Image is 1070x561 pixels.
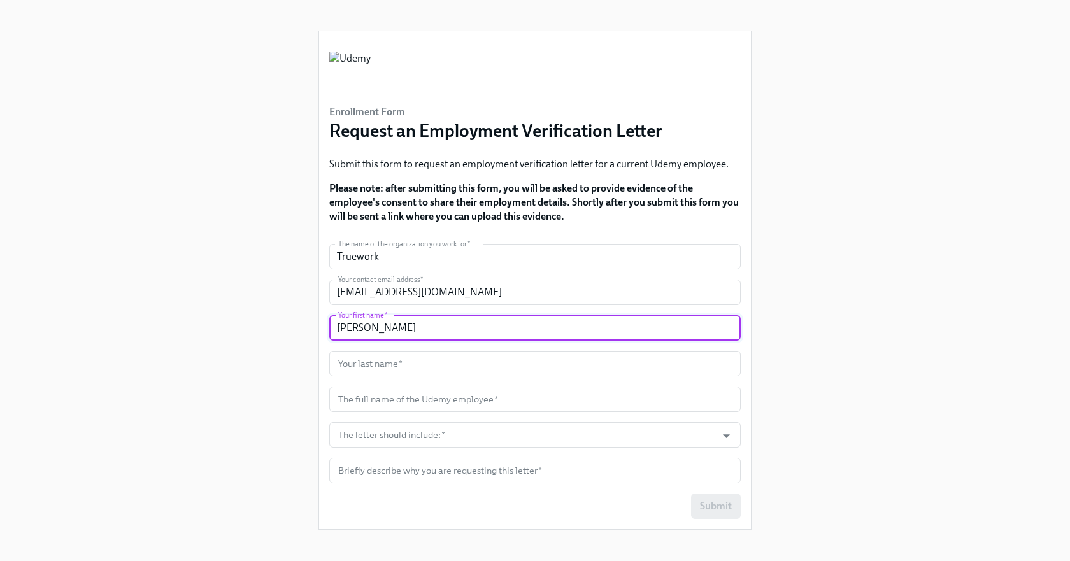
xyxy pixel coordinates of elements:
p: Submit this form to request an employment verification letter for a current Udemy employee. [329,157,741,171]
button: Open [717,426,736,446]
h6: Enrollment Form [329,105,662,119]
strong: Please note: after submitting this form, you will be asked to provide evidence of the employee's ... [329,182,739,222]
h3: Request an Employment Verification Letter [329,119,662,142]
img: Udemy [329,52,371,90]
